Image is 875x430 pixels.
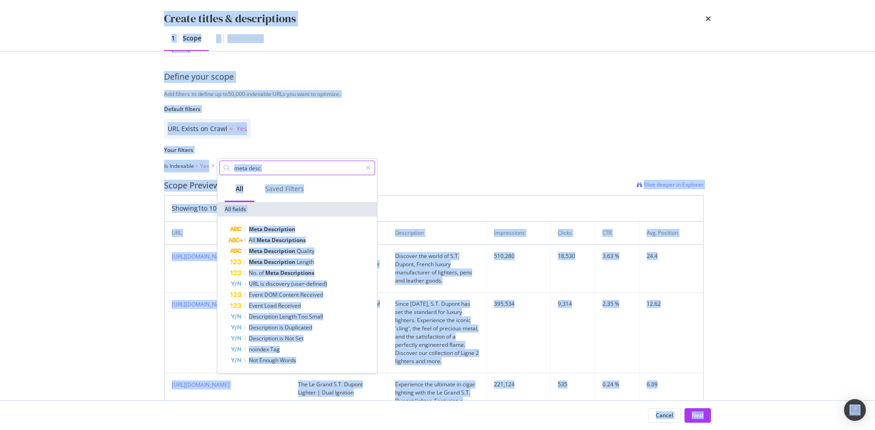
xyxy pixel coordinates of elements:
span: Words [280,356,296,364]
span: Description [264,225,295,233]
a: [URL][DOMAIN_NAME] [172,253,230,260]
th: URL [165,222,291,245]
span: All [249,236,257,244]
button: Next [685,408,711,423]
span: Description [249,313,279,320]
span: URL [249,280,260,288]
span: Descriptions [272,236,306,244]
div: Define your scope [164,71,711,83]
span: Yes [200,160,209,172]
div: times [705,11,711,26]
span: Too [298,313,309,320]
span: Yes [237,124,247,133]
div: 24.4 [647,252,696,260]
span: Description [249,334,279,342]
div: 1 [171,34,175,43]
span: Tag [270,345,280,353]
div: Since [DATE], S.T. Dupont has set the standard for luxury lighters. Experience the iconic 'cling'... [395,300,479,365]
span: Descriptions [280,269,314,277]
span: Received [300,291,323,298]
div: Discover the world of S.T. Dupont, French luxury manufacturer of lighters, pens and leather goods. [395,252,479,285]
span: Dive deeper in Explorer [644,181,704,188]
div: 535 [558,380,587,389]
div: 395,534 [494,300,543,308]
div: Instructions [227,34,264,43]
span: noindex [249,345,270,353]
div: 0.24 % [602,380,632,389]
div: 2 [216,34,220,43]
div: Cancel [656,411,673,419]
span: is [279,334,285,342]
span: Description [264,247,297,255]
span: (user-defined) [291,280,327,288]
div: 510,280 [494,252,543,260]
div: 6.09 [647,380,696,389]
span: Meta [249,247,264,255]
span: Meta [265,269,280,277]
span: Duplicated [285,324,312,331]
span: discovery [266,280,291,288]
span: Received [278,302,301,309]
span: Event [249,302,264,309]
span: Enough [259,356,280,364]
th: CTR [595,222,639,245]
th: Description [388,222,487,245]
th: Avg. Position [639,222,703,245]
span: = [196,162,199,170]
span: is [260,280,266,288]
input: Search by field name [233,161,361,175]
div: 3.63 % [602,252,632,260]
div: Add filters to define up to 50,000 indexable URLs you want to optimize. [164,90,711,98]
div: All [236,184,243,193]
span: URL Exists on Crawl [168,124,227,133]
span: Quality [297,247,314,255]
span: Meta [257,236,272,244]
a: Dive deeper in Explorer [637,180,704,192]
span: Length [279,313,298,320]
div: Open Intercom Messenger [844,399,866,421]
span: Set [295,334,304,342]
div: Create titles & descriptions [164,11,296,26]
a: [URL][DOMAIN_NAME] [172,300,230,308]
span: Content [279,291,300,298]
span: DOM [264,291,279,298]
div: 18,530 [558,252,587,260]
div: 9,314 [558,300,587,308]
span: Length [297,258,314,266]
span: Not [249,356,259,364]
th: Impressions [487,222,551,245]
span: Meta [249,258,264,266]
div: Saved Filters [265,184,304,193]
span: of [259,269,265,277]
span: No. [249,269,259,277]
a: [URL][DOMAIN_NAME] [172,381,230,389]
div: 12.62 [647,300,696,308]
span: Description [249,324,279,331]
span: Event [249,291,264,298]
span: is [279,324,285,331]
span: = [229,124,233,133]
span: Description [264,258,297,266]
span: Not [285,334,295,342]
div: Showing 1 to 10 of 15557 entries [172,204,264,213]
div: 2.35 % [602,300,632,308]
span: Load [264,302,278,309]
div: The Le Grand S.T. Dupont Lighter | Dual Ignition [298,380,380,397]
th: Clicks [551,222,595,245]
label: Your filters [164,146,704,154]
label: Default filters [164,105,704,113]
button: Cancel [648,408,681,423]
div: Scope Preview (15557) [164,180,247,192]
span: Meta [249,225,264,233]
div: Scope [183,34,201,43]
span: Is Indexable [164,162,194,170]
span: Small [309,313,323,320]
div: Next [692,411,704,419]
div: All fields [217,202,377,217]
div: 221,124 [494,380,543,389]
